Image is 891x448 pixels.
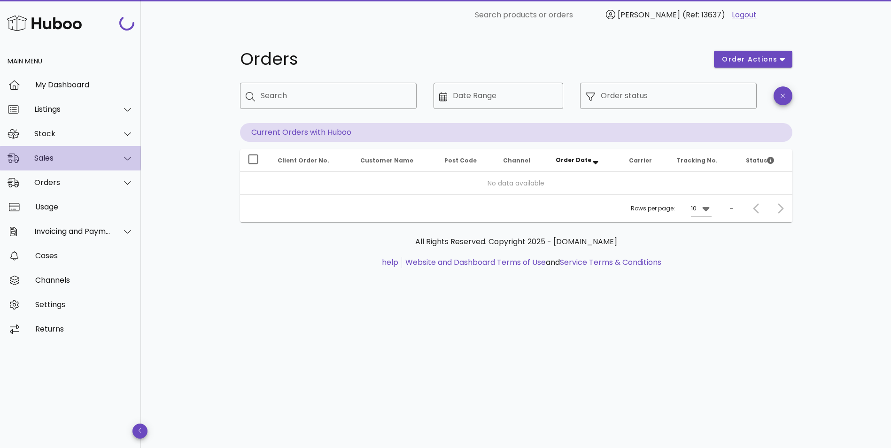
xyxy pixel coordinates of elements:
[729,204,733,213] div: –
[714,51,792,68] button: order actions
[746,156,774,164] span: Status
[35,80,133,89] div: My Dashboard
[503,156,530,164] span: Channel
[444,156,477,164] span: Post Code
[496,149,548,172] th: Channel
[35,324,133,333] div: Returns
[35,251,133,260] div: Cases
[34,227,111,236] div: Invoicing and Payments
[669,149,739,172] th: Tracking No.
[34,154,111,162] div: Sales
[240,172,792,194] td: No data available
[35,276,133,285] div: Channels
[34,105,111,114] div: Listings
[631,195,712,222] div: Rows per page:
[629,156,652,164] span: Carrier
[721,54,778,64] span: order actions
[248,236,785,247] p: All Rights Reserved. Copyright 2025 - [DOMAIN_NAME]
[682,9,725,20] span: (Ref: 13637)
[382,257,398,268] a: help
[437,149,496,172] th: Post Code
[556,156,591,164] span: Order Date
[405,257,546,268] a: Website and Dashboard Terms of Use
[560,257,661,268] a: Service Terms & Conditions
[676,156,718,164] span: Tracking No.
[691,204,697,213] div: 10
[34,129,111,138] div: Stock
[732,9,757,21] a: Logout
[618,9,680,20] span: [PERSON_NAME]
[548,149,621,172] th: Order Date: Sorted descending. Activate to remove sorting.
[35,300,133,309] div: Settings
[621,149,668,172] th: Carrier
[402,257,661,268] li: and
[240,51,703,68] h1: Orders
[353,149,437,172] th: Customer Name
[691,201,712,216] div: 10Rows per page:
[240,123,792,142] p: Current Orders with Huboo
[7,13,82,33] img: Huboo Logo
[34,178,111,187] div: Orders
[270,149,353,172] th: Client Order No.
[35,202,133,211] div: Usage
[278,156,329,164] span: Client Order No.
[738,149,792,172] th: Status
[360,156,413,164] span: Customer Name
